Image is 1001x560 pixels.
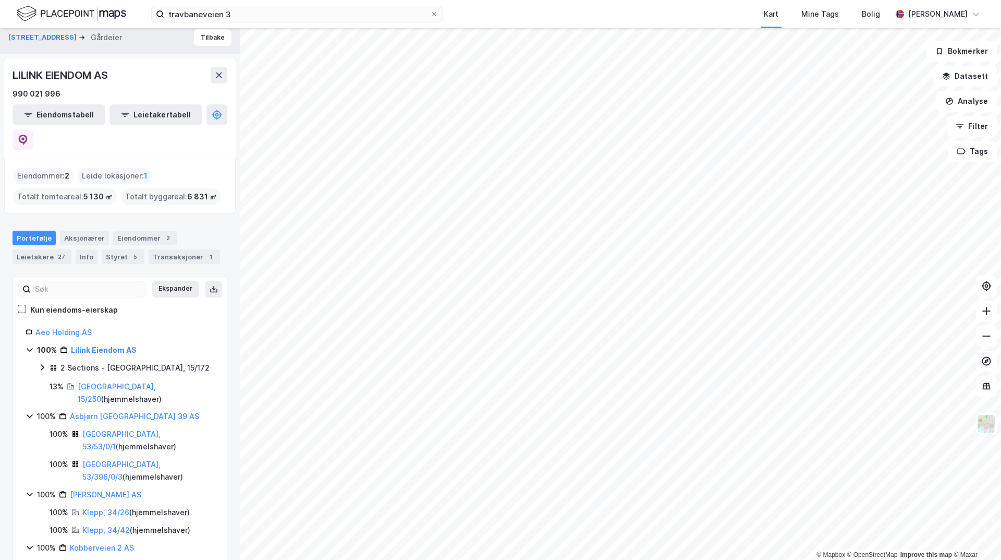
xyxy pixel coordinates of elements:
div: LILINK EIENDOM AS [13,67,110,84]
button: Tags [948,141,997,162]
img: Z [976,414,996,434]
a: Lilink Eiendom AS [71,345,137,354]
div: 100% [37,542,56,554]
a: OpenStreetMap [847,551,898,558]
div: ( hjemmelshaver ) [82,524,190,537]
button: Eiendomstabell [13,104,105,125]
div: 100% [50,524,68,537]
div: Leietakere [13,249,71,264]
span: 1 [144,170,148,182]
div: Aksjonærer [60,231,109,245]
a: Asbjørn [GEOGRAPHIC_DATA] 39 AS [70,412,199,421]
div: Eiendommer [113,231,177,245]
input: Søk [31,281,145,297]
div: 2 Sections - [GEOGRAPHIC_DATA], 15/172 [60,362,210,374]
div: Totalt byggareal : [121,188,221,205]
a: Klepp, 34/26 [82,508,129,517]
div: ( hjemmelshaver ) [78,380,214,406]
span: 6 831 ㎡ [187,190,217,203]
button: Analyse [936,91,997,112]
button: Tilbake [194,29,231,46]
div: 990 021 996 [13,88,60,100]
div: 27 [56,252,67,262]
a: Improve this map [900,551,952,558]
button: Datasett [933,66,997,87]
div: ( hjemmelshaver ) [82,458,214,483]
span: 5 130 ㎡ [83,190,113,203]
div: ( hjemmelshaver ) [82,428,214,453]
div: 100% [50,428,68,440]
div: 13% [50,380,64,393]
div: Kart [764,8,778,20]
a: [GEOGRAPHIC_DATA], 53/53/0/1 [82,430,161,451]
button: Ekspander [152,281,199,297]
a: Kobberveien 2 AS [70,543,134,552]
button: Leietakertabell [109,104,202,125]
div: 100% [37,344,57,356]
div: 100% [50,458,68,471]
div: Leide lokasjoner : [78,168,152,184]
a: Klepp, 34/42 [82,526,130,534]
input: Søk på adresse, matrikkel, gårdeiere, leietakere eller personer [164,6,430,22]
a: [GEOGRAPHIC_DATA], 53/396/0/3 [82,460,161,481]
a: Aeo Holding AS [35,328,92,337]
button: Filter [947,116,997,137]
div: Bolig [862,8,880,20]
div: [PERSON_NAME] [908,8,968,20]
div: Eiendommer : [13,168,74,184]
div: 100% [50,506,68,519]
iframe: Chat Widget [949,510,1001,560]
div: ( hjemmelshaver ) [82,506,190,519]
div: 2 [163,233,173,243]
div: Transaksjoner [149,249,220,264]
button: Bokmerker [926,41,997,62]
span: 2 [65,170,69,182]
div: Kun eiendoms-eierskap [30,304,118,316]
div: Portefølje [13,231,56,245]
div: Styret [102,249,144,264]
div: 5 [130,252,140,262]
div: 100% [37,410,56,423]
a: [PERSON_NAME] AS [70,490,141,499]
div: Kontrollprogram for chat [949,510,1001,560]
button: [STREET_ADDRESS] [8,32,79,43]
a: Mapbox [816,551,845,558]
div: Info [76,249,97,264]
div: Mine Tags [801,8,839,20]
img: logo.f888ab2527a4732fd821a326f86c7f29.svg [17,5,126,23]
div: Gårdeier [91,31,122,44]
div: 1 [205,252,216,262]
a: [GEOGRAPHIC_DATA], 15/250 [78,382,156,403]
div: 100% [37,488,56,501]
div: Totalt tomteareal : [13,188,117,205]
